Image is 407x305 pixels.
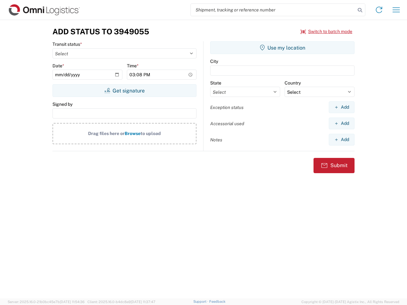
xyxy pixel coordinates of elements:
[52,84,197,97] button: Get signature
[125,131,141,136] span: Browse
[210,80,221,86] label: State
[52,63,64,69] label: Date
[209,300,225,303] a: Feedback
[285,80,301,86] label: Country
[191,4,355,16] input: Shipment, tracking or reference number
[210,137,222,143] label: Notes
[210,41,355,54] button: Use my location
[8,300,85,304] span: Server: 2025.16.0-21b0bc45e7b
[329,101,355,113] button: Add
[329,134,355,146] button: Add
[210,121,244,126] label: Accessorial used
[301,299,399,305] span: Copyright © [DATE]-[DATE] Agistix Inc., All Rights Reserved
[87,300,155,304] span: Client: 2025.16.0-b4dc8a9
[193,300,209,303] a: Support
[88,131,125,136] span: Drag files here or
[60,300,85,304] span: [DATE] 11:54:36
[314,158,355,173] button: Submit
[210,58,218,64] label: City
[210,105,244,110] label: Exception status
[52,27,149,36] h3: Add Status to 3949055
[300,26,352,37] button: Switch to batch mode
[127,63,139,69] label: Time
[329,118,355,129] button: Add
[131,300,155,304] span: [DATE] 11:37:47
[141,131,161,136] span: to upload
[52,41,82,47] label: Transit status
[52,101,72,107] label: Signed by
